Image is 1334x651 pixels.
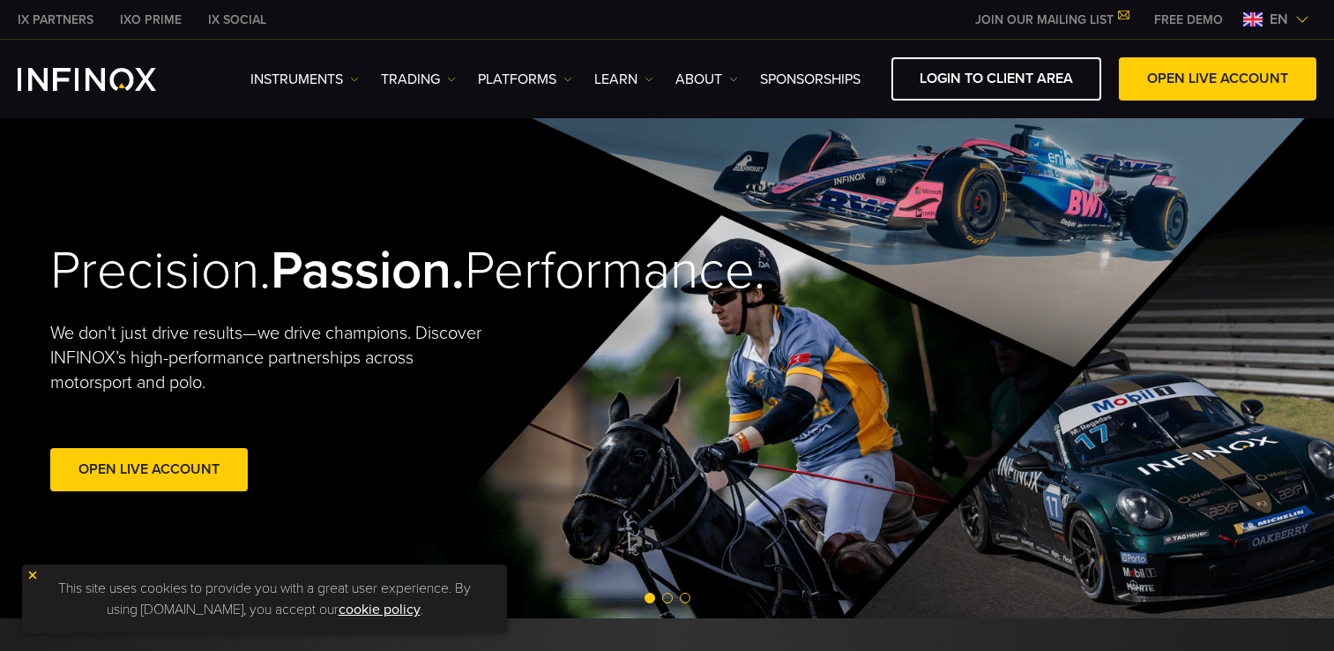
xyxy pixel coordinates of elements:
a: Learn [594,69,653,90]
a: cookie policy [339,601,421,618]
span: Go to slide 3 [680,593,690,603]
a: LOGIN TO CLIENT AREA [891,57,1101,101]
a: TRADING [381,69,456,90]
a: OPEN LIVE ACCOUNT [1119,57,1316,101]
a: SPONSORSHIPS [760,69,861,90]
p: We don't just drive results—we drive champions. Discover INFINOX’s high-performance partnerships ... [50,321,495,395]
span: Go to slide 2 [662,593,673,603]
img: yellow close icon [26,569,39,581]
a: ABOUT [675,69,738,90]
a: INFINOX [4,11,107,29]
a: INFINOX [107,11,195,29]
h2: Precision. Performance. [50,239,606,303]
p: This site uses cookies to provide you with a great user experience. By using [DOMAIN_NAME], you a... [31,573,498,625]
a: Open Live Account [50,448,248,491]
a: INFINOX Logo [18,68,197,91]
span: Go to slide 1 [645,593,655,603]
a: INFINOX MENU [1141,11,1236,29]
a: Instruments [250,69,359,90]
a: INFINOX [195,11,279,29]
a: JOIN OUR MAILING LIST [962,12,1141,27]
strong: Passion. [271,239,465,303]
a: PLATFORMS [478,69,572,90]
span: en [1263,9,1295,30]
